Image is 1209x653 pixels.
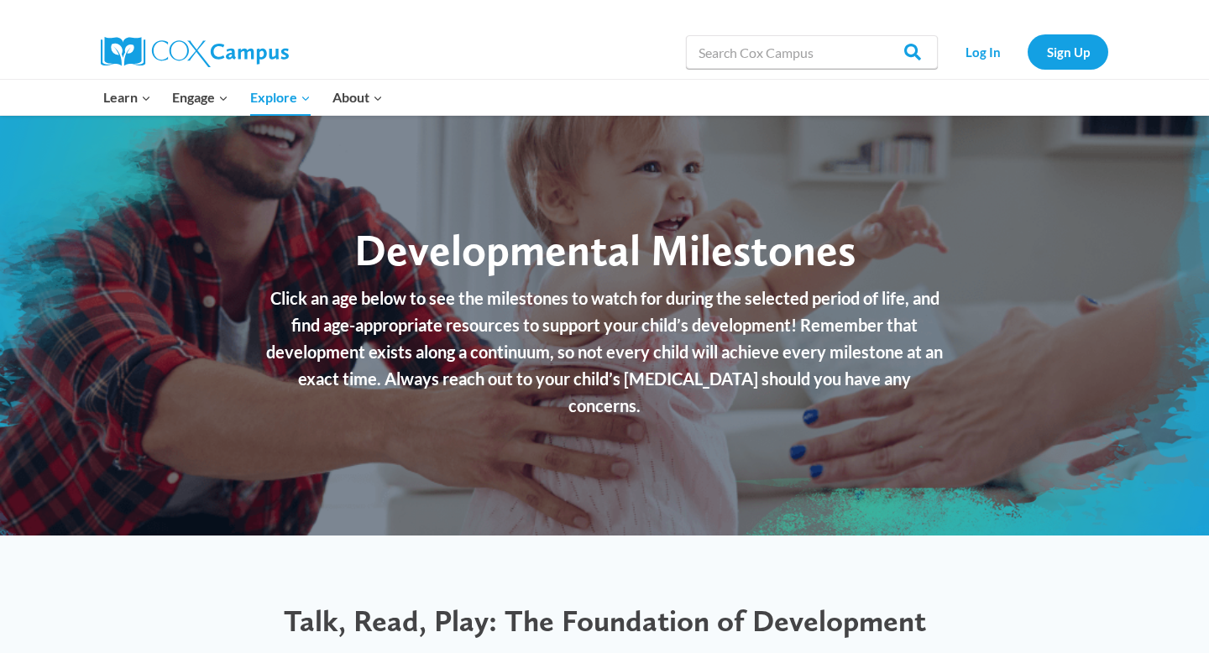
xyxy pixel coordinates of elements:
[332,86,383,108] span: About
[264,285,945,419] p: Click an age below to see the milestones to watch for during the selected period of life, and fin...
[92,80,393,115] nav: Primary Navigation
[946,34,1019,69] a: Log In
[354,223,856,276] span: Developmental Milestones
[686,35,938,69] input: Search Cox Campus
[101,37,289,67] img: Cox Campus
[1028,34,1108,69] a: Sign Up
[103,86,151,108] span: Learn
[284,603,926,639] span: Talk, Read, Play: The Foundation of Development
[250,86,311,108] span: Explore
[946,34,1108,69] nav: Secondary Navigation
[172,86,228,108] span: Engage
